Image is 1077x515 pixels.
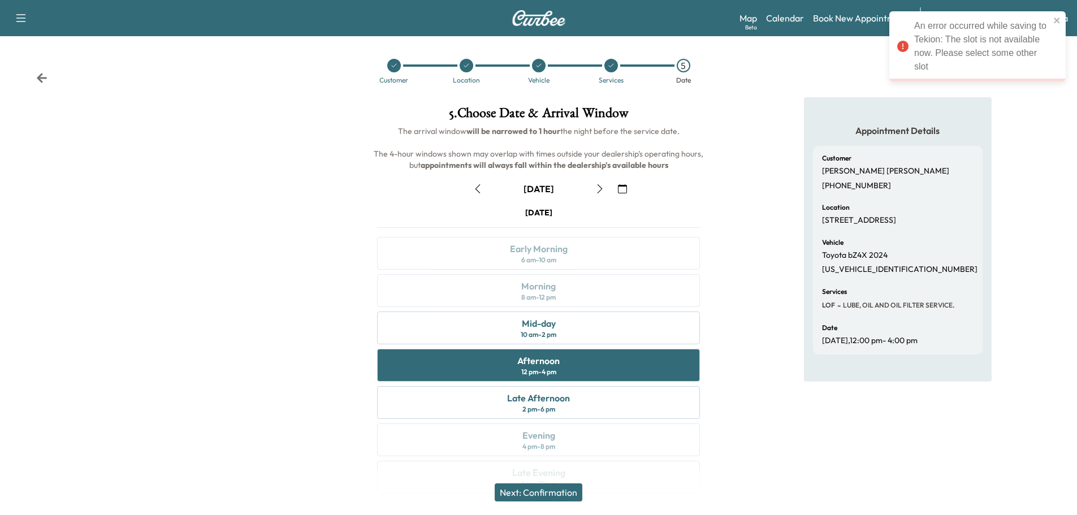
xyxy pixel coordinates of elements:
div: Date [676,77,691,84]
h6: Location [822,204,850,211]
div: 2 pm - 6 pm [522,405,555,414]
div: Mid-day [522,317,556,330]
span: - [835,300,841,311]
h5: Appointment Details [813,124,983,137]
p: [STREET_ADDRESS] [822,215,896,226]
div: Beta [745,23,757,32]
p: [US_VEHICLE_IDENTIFICATION_NUMBER] [822,265,977,275]
h6: Services [822,288,847,295]
img: Curbee Logo [512,10,566,26]
button: Next: Confirmation [495,483,582,501]
div: 12 pm - 4 pm [521,367,556,376]
a: MapBeta [739,11,757,25]
b: appointments will always fall within the dealership's available hours [421,160,668,170]
div: 5 [677,59,690,72]
div: Location [453,77,480,84]
button: close [1053,16,1061,25]
h6: Customer [822,155,851,162]
h6: Date [822,324,837,331]
div: Vehicle [528,77,550,84]
span: The arrival window the night before the service date. The 4-hour windows shown may overlap with t... [374,126,705,170]
span: LUBE, OIL AND OIL FILTER SERVICE. [841,301,954,310]
div: An error occurred while saving to Tekion: The slot is not available now. Please select some other... [914,19,1050,73]
div: Customer [379,77,408,84]
b: will be narrowed to 1 hour [466,126,560,136]
a: Book New Appointment [813,11,909,25]
p: Toyota bZ4X 2024 [822,250,888,261]
h6: Vehicle [822,239,844,246]
div: Back [36,72,47,84]
div: Afternoon [517,354,560,367]
span: LOF [822,301,835,310]
a: Calendar [766,11,804,25]
div: Late Afternoon [507,391,570,405]
p: [PHONE_NUMBER] [822,181,891,191]
p: [PERSON_NAME] [PERSON_NAME] [822,166,949,176]
div: [DATE] [524,183,554,195]
p: [DATE] , 12:00 pm - 4:00 pm [822,336,918,346]
div: [DATE] [525,207,552,218]
div: 10 am - 2 pm [521,330,556,339]
h1: 5 . Choose Date & Arrival Window [368,106,709,125]
div: Services [599,77,624,84]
